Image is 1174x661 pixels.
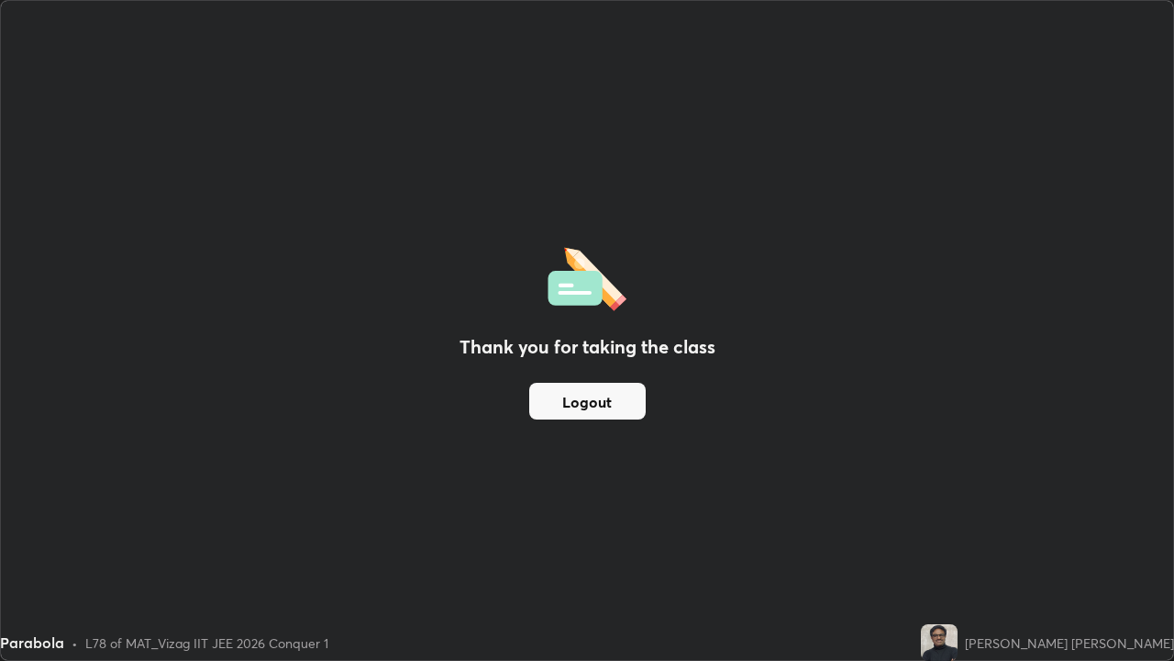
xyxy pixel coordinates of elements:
[548,241,626,311] img: offlineFeedback.1438e8b3.svg
[460,333,715,361] h2: Thank you for taking the class
[85,633,328,653] div: L78 of MAT_Vizag IIT JEE 2026 Conquer 1
[921,624,958,661] img: cc4f2f66695a4fef97feaee5d3d37d29.jpg
[72,633,78,653] div: •
[529,383,646,420] button: Logout
[965,633,1174,653] div: [PERSON_NAME] [PERSON_NAME]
